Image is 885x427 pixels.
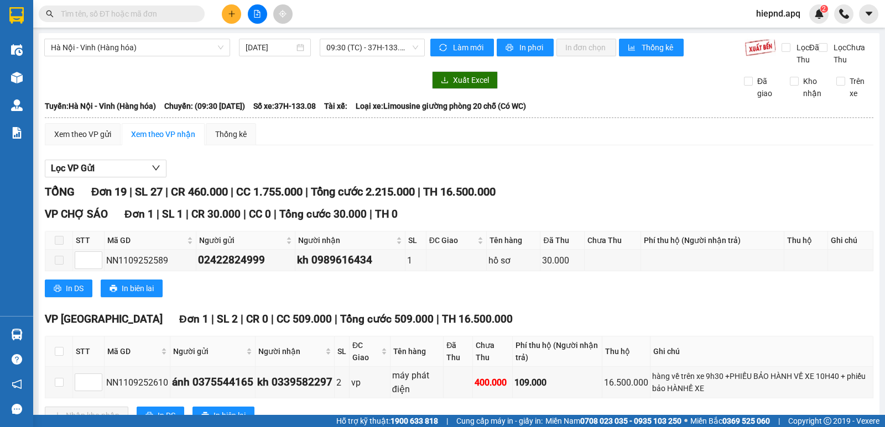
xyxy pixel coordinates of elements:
[249,208,271,220] span: CC 0
[257,374,332,391] div: kh 0339582297
[747,7,809,20] span: hiepnd.apq
[211,313,214,325] span: |
[217,313,238,325] span: SL 2
[186,208,189,220] span: |
[91,185,127,198] span: Đơn 19
[784,231,827,250] th: Thu hộ
[122,282,154,294] span: In biên lai
[243,208,246,220] span: |
[11,72,23,83] img: warehouse-icon
[602,336,650,367] th: Thu hộ
[110,284,117,293] span: printer
[652,370,871,394] div: hàng về trên xe 9h30 +PHIẾU BẢO HÀNH VỀ XE 10H40 + phiếu bảo HÀNHỀ XE
[45,102,156,110] b: Tuyến: Hà Nội - Vinh (Hàng hóa)
[556,39,617,56] button: In đơn chọn
[642,41,675,54] span: Thống kê
[157,208,159,220] span: |
[45,208,108,220] span: VP CHỢ SÁO
[61,8,191,20] input: Tìm tên, số ĐT hoặc mã đơn
[253,10,261,18] span: file-add
[51,39,223,56] span: Hà Nội - Vinh (Hàng hóa)
[356,100,526,112] span: Loại xe: Limousine giường phòng 20 chỗ (Có WC)
[198,252,293,268] div: 02422824999
[829,41,874,66] span: Lọc Chưa Thu
[375,208,398,220] span: TH 0
[162,208,183,220] span: SL 1
[487,231,541,250] th: Tên hàng
[201,412,209,420] span: printer
[106,376,168,389] div: NN1109252610
[11,127,23,139] img: solution-icon
[137,407,184,424] button: printerIn DS
[214,409,246,421] span: In biên lai
[423,185,496,198] span: TH 16.500.000
[124,208,154,220] span: Đơn 1
[231,185,233,198] span: |
[778,415,780,427] span: |
[326,39,418,56] span: 09:30 (TC) - 37H-133.08
[129,185,132,198] span: |
[324,100,347,112] span: Tài xế:
[475,376,510,389] div: 400.000
[352,339,379,363] span: ĐC Giao
[106,254,194,267] div: NN1109252589
[253,100,316,112] span: Số xe: 37H-133.08
[859,4,878,24] button: caret-down
[164,100,245,112] span: Chuyến: (09:30 [DATE])
[446,415,448,427] span: |
[191,208,241,220] span: CR 30.000
[545,415,681,427] span: Miền Nam
[351,376,388,389] div: vp
[45,313,163,325] span: VP [GEOGRAPHIC_DATA]
[432,71,498,89] button: downloadXuất Excel
[641,231,785,250] th: Phí thu hộ (Người nhận trả)
[173,345,244,357] span: Người gửi
[215,128,247,140] div: Thống kê
[407,254,424,267] div: 1
[246,313,268,325] span: CR 0
[336,376,347,389] div: 2
[436,313,439,325] span: |
[241,313,243,325] span: |
[585,231,641,250] th: Chưa Thu
[684,419,688,423] span: ⚪️
[9,7,24,24] img: logo-vxr
[488,254,539,267] div: hồ sơ
[73,336,105,367] th: STT
[311,185,415,198] span: Tổng cước 2.215.000
[101,280,163,297] button: printerIn biên lai
[619,39,684,56] button: bar-chartThống kê
[305,185,308,198] span: |
[107,345,159,357] span: Mã GD
[279,208,367,220] span: Tổng cước 30.000
[405,231,426,250] th: SL
[158,409,175,421] span: In DS
[391,336,444,367] th: Tên hàng
[246,41,295,54] input: 11/09/2025
[45,185,75,198] span: TỔNG
[444,336,473,367] th: Đã Thu
[45,407,128,424] button: downloadNhập kho nhận
[336,415,438,427] span: Hỗ trợ kỹ thuật:
[199,234,284,246] span: Người gửi
[192,407,254,424] button: printerIn biên lai
[236,185,303,198] span: CC 1.755.000
[456,415,543,427] span: Cung cấp máy in - giấy in:
[542,254,582,267] div: 30.000
[172,374,253,391] div: ánh 0375544165
[298,234,394,246] span: Người nhận
[179,313,209,325] span: Đơn 1
[228,10,236,18] span: plus
[274,208,277,220] span: |
[753,75,782,99] span: Đã giao
[11,99,23,111] img: warehouse-icon
[279,10,287,18] span: aim
[171,185,228,198] span: CR 460.000
[105,367,170,398] td: NN1109252610
[11,329,23,340] img: warehouse-icon
[340,313,434,325] span: Tổng cước 509.000
[51,161,95,175] span: Lọc VP Gửi
[258,345,323,357] span: Người nhận
[513,336,602,367] th: Phí thu hộ (Người nhận trả)
[506,44,515,52] span: printer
